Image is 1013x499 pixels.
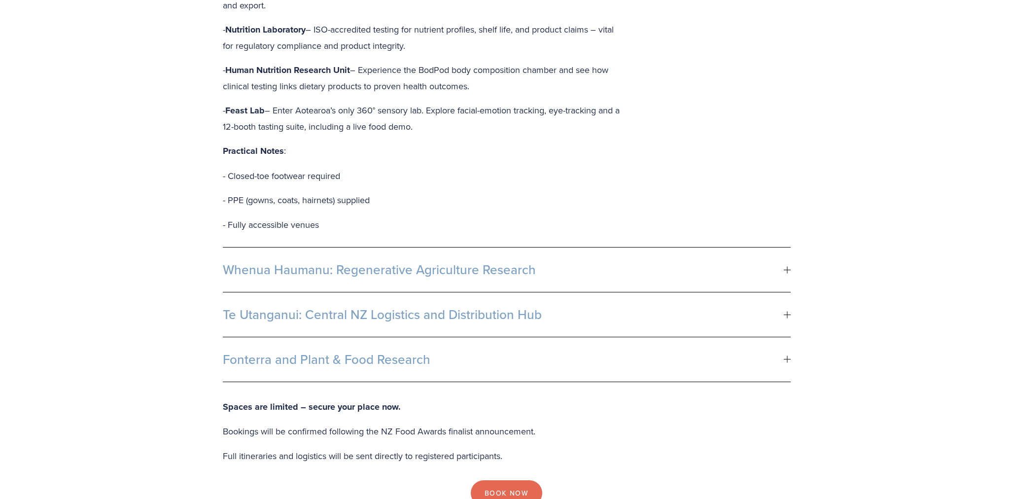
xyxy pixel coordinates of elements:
[225,23,306,36] strong: Nutrition Laboratory
[223,168,620,184] p: - Closed-toe footwear required
[223,22,620,53] p: - – ISO-accredited testing for nutrient profiles, shelf life, and product claims – vital for regu...
[223,424,791,439] p: Bookings will be confirmed following the NZ Food Awards finalist announcement.
[223,448,791,464] p: Full itineraries and logistics will be sent directly to registered participants.
[223,248,791,292] button: Whenua Haumanu: Regenerative Agriculture Research
[223,192,620,208] p: - PPE (gowns, coats, hairnets) supplied
[223,103,620,134] p: - – Enter Aotearoa’s only 360° sensory lab. Explore facial-emotion tracking, eye-tracking and a 1...
[223,337,791,382] button: Fonterra and Plant & Food Research
[225,64,350,76] strong: Human Nutrition Research Unit
[223,292,791,337] button: Te Utanganui: Central NZ Logistics and Distribution Hub
[223,217,620,233] p: - Fully accessible venues
[223,307,784,322] span: Te Utanganui: Central NZ Logistics and Distribution Hub
[223,143,620,159] p: :
[223,62,620,94] p: - – Experience the BodPod body composition chamber and see how clinical testing links dietary pro...
[223,262,784,277] span: Whenua Haumanu: Regenerative Agriculture Research
[223,400,401,413] strong: Spaces are limited – secure your place now.
[225,104,265,117] strong: Feast Lab
[223,144,284,157] strong: Practical Notes
[223,352,784,367] span: Fonterra and Plant & Food Research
